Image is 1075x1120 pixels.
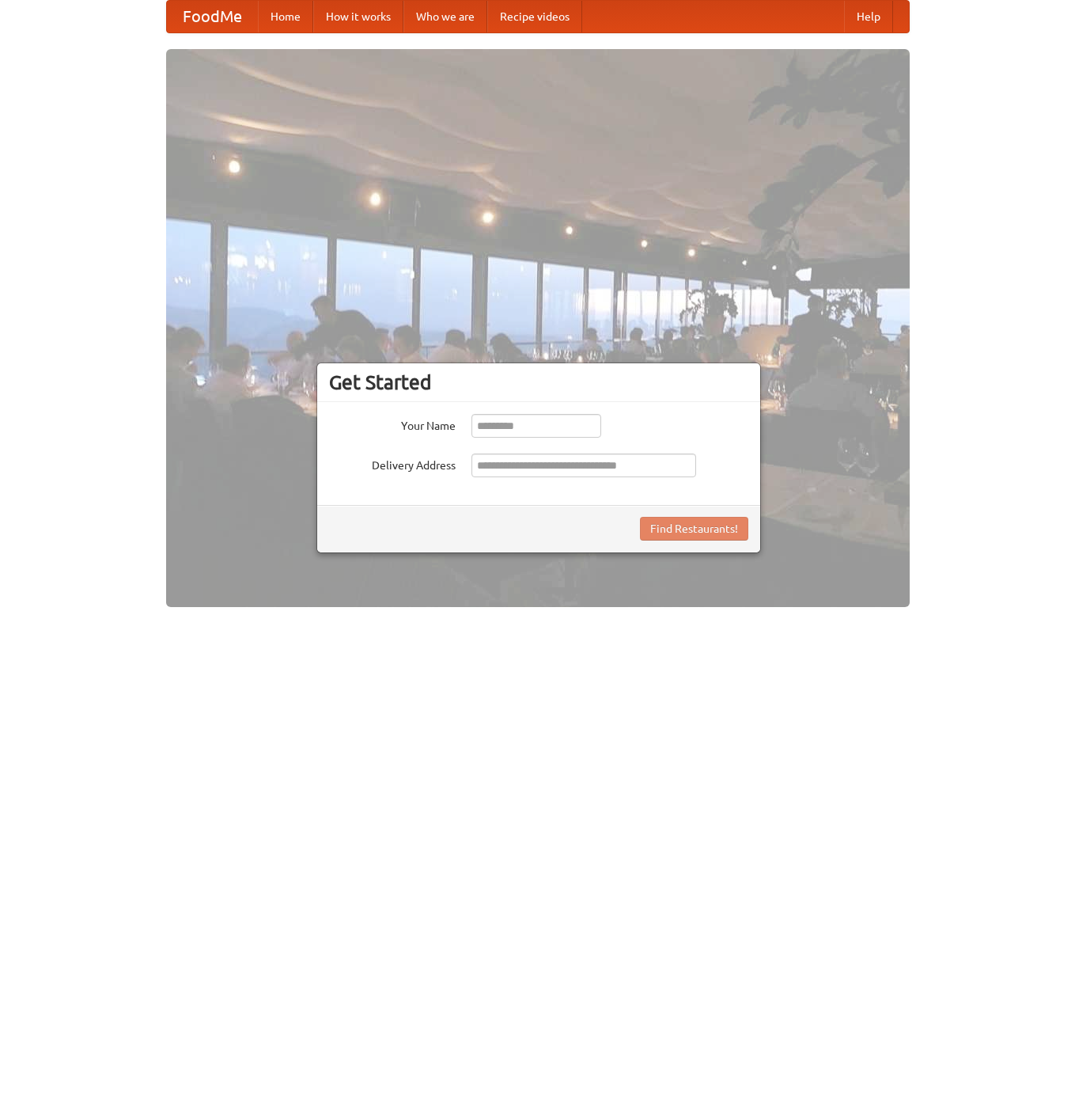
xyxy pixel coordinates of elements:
[640,517,748,541] button: Find Restaurants!
[329,370,748,394] h3: Get Started
[329,414,456,434] label: Your Name
[313,1,403,32] a: How it works
[403,1,487,32] a: Who we are
[258,1,313,32] a: Home
[844,1,893,32] a: Help
[487,1,582,32] a: Recipe videos
[329,454,456,473] label: Delivery Address
[167,1,258,32] a: FoodMe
